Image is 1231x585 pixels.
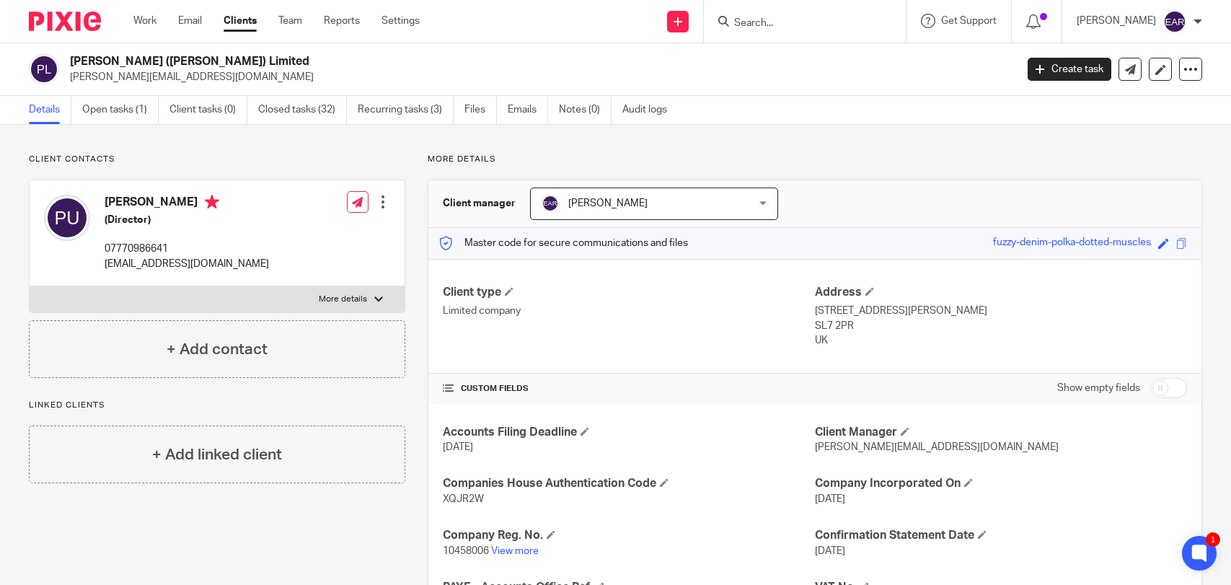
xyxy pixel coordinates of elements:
h4: Client type [443,285,815,300]
span: Get Support [941,16,997,26]
img: svg%3E [542,195,559,212]
a: Notes (0) [559,96,612,124]
img: Pixie [29,12,101,31]
a: Audit logs [622,96,678,124]
img: svg%3E [1163,10,1186,33]
h4: Company Reg. No. [443,528,815,543]
a: Recurring tasks (3) [358,96,454,124]
p: SL7 2PR [815,319,1187,333]
h4: + Add contact [167,338,268,361]
input: Search [733,17,862,30]
h4: Accounts Filing Deadline [443,425,815,440]
img: svg%3E [44,195,90,241]
h4: Companies House Authentication Code [443,476,815,491]
span: 10458006 [443,546,489,556]
span: [DATE] [815,494,845,504]
a: Files [464,96,497,124]
p: More details [319,294,367,305]
p: Linked clients [29,400,405,411]
a: Settings [381,14,420,28]
span: [DATE] [815,546,845,556]
p: [STREET_ADDRESS][PERSON_NAME] [815,304,1187,318]
a: Closed tasks (32) [258,96,347,124]
h4: Confirmation Statement Date [815,528,1187,543]
p: [PERSON_NAME][EMAIL_ADDRESS][DOMAIN_NAME] [70,70,1006,84]
a: Reports [324,14,360,28]
p: Limited company [443,304,815,318]
img: svg%3E [29,54,59,84]
h4: CUSTOM FIELDS [443,383,815,395]
p: Master code for secure communications and files [439,236,688,250]
a: Email [178,14,202,28]
span: [PERSON_NAME] [568,198,648,208]
label: Show empty fields [1057,381,1140,395]
a: Create task [1028,58,1111,81]
div: fuzzy-denim-polka-dotted-muscles [993,235,1151,252]
a: Clients [224,14,257,28]
h4: [PERSON_NAME] [105,195,269,213]
p: UK [815,333,1187,348]
a: Team [278,14,302,28]
h4: Client Manager [815,425,1187,440]
a: Work [133,14,156,28]
h4: + Add linked client [152,444,282,466]
a: Client tasks (0) [169,96,247,124]
h4: Company Incorporated On [815,476,1187,491]
a: View more [491,546,539,556]
span: [DATE] [443,442,473,452]
a: Details [29,96,71,124]
span: [PERSON_NAME][EMAIL_ADDRESS][DOMAIN_NAME] [815,442,1059,452]
p: Client contacts [29,154,405,165]
i: Primary [205,195,219,209]
a: Open tasks (1) [82,96,159,124]
h2: [PERSON_NAME] ([PERSON_NAME]) Limited [70,54,819,69]
p: [PERSON_NAME] [1077,14,1156,28]
a: Emails [508,96,548,124]
p: [EMAIL_ADDRESS][DOMAIN_NAME] [105,257,269,271]
h5: (Director) [105,213,269,227]
h3: Client manager [443,196,516,211]
p: More details [428,154,1202,165]
p: 07770986641 [105,242,269,256]
div: 1 [1206,532,1220,547]
h4: Address [815,285,1187,300]
span: XQJR2W [443,494,484,504]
